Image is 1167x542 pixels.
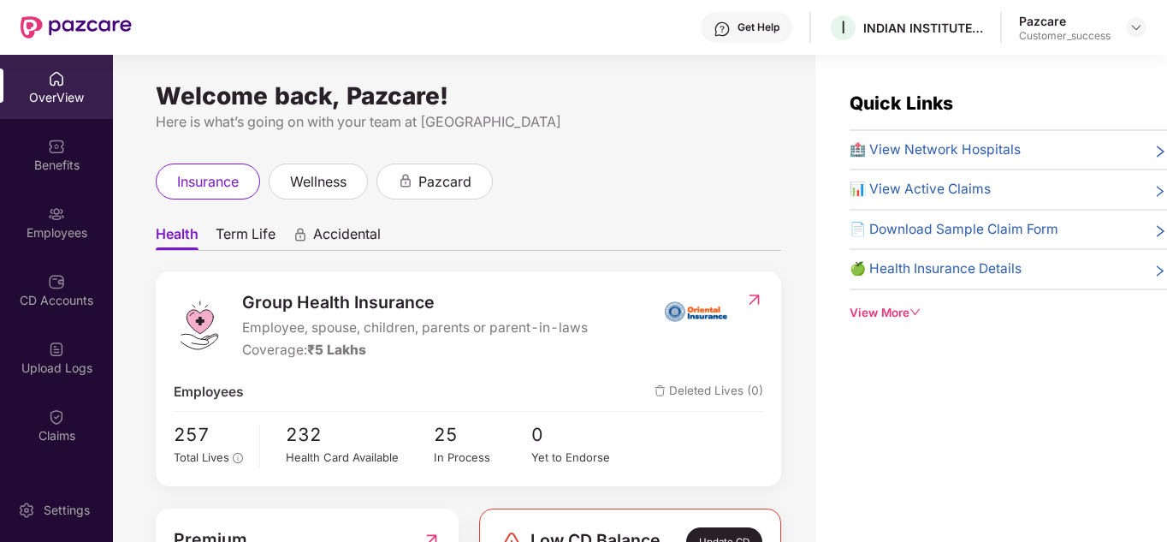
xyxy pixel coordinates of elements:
[850,179,991,200] span: 📊 View Active Claims
[48,138,65,155] img: svg+xml;base64,PHN2ZyBpZD0iQmVuZWZpdHMiIHhtbG5zPSJodHRwOi8vd3d3LnczLm9yZy8yMDAwL3N2ZyIgd2lkdGg9Ij...
[531,449,630,467] div: Yet to Endorse
[1153,223,1167,240] span: right
[21,16,132,39] img: New Pazcare Logo
[1153,143,1167,160] span: right
[714,21,731,38] img: svg+xml;base64,PHN2ZyBpZD0iSGVscC0zMngzMiIgeG1sbnM9Imh0dHA6Ly93d3cudzMub3JnLzIwMDAvc3ZnIiB3aWR0aD...
[909,307,921,319] span: down
[1019,13,1111,29] div: Pazcare
[18,502,35,519] img: svg+xml;base64,PHN2ZyBpZD0iU2V0dGluZy0yMHgyMCIgeG1sbnM9Imh0dHA6Ly93d3cudzMub3JnLzIwMDAvc3ZnIiB3aW...
[156,89,781,103] div: Welcome back, Pazcare!
[418,171,471,193] span: pazcard
[1129,21,1143,34] img: svg+xml;base64,PHN2ZyBpZD0iRHJvcGRvd24tMzJ4MzIiIHhtbG5zPSJodHRwOi8vd3d3LnczLm9yZy8yMDAwL3N2ZyIgd2...
[156,111,781,133] div: Here is what’s going on with your team at [GEOGRAPHIC_DATA]
[174,450,229,464] span: Total Lives
[655,382,763,402] span: Deleted Lives (0)
[48,341,65,358] img: svg+xml;base64,PHN2ZyBpZD0iVXBsb2FkX0xvZ3MiIGRhdGEtbmFtZT0iVXBsb2FkIExvZ3MiIHhtbG5zPSJodHRwOi8vd3...
[216,225,275,250] span: Term Life
[286,420,433,449] span: 232
[863,20,983,36] div: INDIAN INSTITUTE OF PACKAGING
[293,227,308,242] div: animation
[242,289,588,316] span: Group Health Insurance
[850,92,953,114] span: Quick Links
[174,300,225,351] img: logo
[156,225,198,250] span: Health
[48,70,65,87] img: svg+xml;base64,PHN2ZyBpZD0iSG9tZSIgeG1sbnM9Imh0dHA6Ly93d3cudzMub3JnLzIwMDAvc3ZnIiB3aWR0aD0iMjAiIG...
[290,171,347,193] span: wellness
[174,420,247,449] span: 257
[745,291,763,308] img: RedirectIcon
[39,502,95,519] div: Settings
[841,17,845,38] span: I
[434,449,532,467] div: In Process
[398,173,413,188] div: animation
[313,225,381,250] span: Accidental
[434,420,532,449] span: 25
[1019,29,1111,43] div: Customer_success
[174,382,244,402] span: Employees
[850,304,1167,322] div: View More
[738,21,779,34] div: Get Help
[531,420,630,449] span: 0
[286,449,433,467] div: Health Card Available
[48,476,65,493] img: svg+xml;base64,PHN2ZyBpZD0iRW5kb3JzZW1lbnRzIiB4bWxucz0iaHR0cDovL3d3dy53My5vcmcvMjAwMC9zdmciIHdpZH...
[242,318,588,338] span: Employee, spouse, children, parents or parent-in-laws
[664,289,728,332] img: insurerIcon
[1153,182,1167,200] span: right
[850,259,1022,279] span: 🍏 Health Insurance Details
[850,219,1058,240] span: 📄 Download Sample Claim Form
[655,385,666,396] img: deleteIcon
[48,408,65,426] img: svg+xml;base64,PHN2ZyBpZD0iQ2xhaW0iIHhtbG5zPSJodHRwOi8vd3d3LnczLm9yZy8yMDAwL3N2ZyIgd2lkdGg9IjIwIi...
[48,273,65,290] img: svg+xml;base64,PHN2ZyBpZD0iQ0RfQWNjb3VudHMiIGRhdGEtbmFtZT0iQ0QgQWNjb3VudHMiIHhtbG5zPSJodHRwOi8vd3...
[1153,262,1167,279] span: right
[307,342,366,358] span: ₹5 Lakhs
[242,340,588,360] div: Coverage:
[48,205,65,223] img: svg+xml;base64,PHN2ZyBpZD0iRW1wbG95ZWVzIiB4bWxucz0iaHR0cDovL3d3dy53My5vcmcvMjAwMC9zdmciIHdpZHRoPS...
[233,453,243,463] span: info-circle
[177,171,239,193] span: insurance
[850,140,1021,160] span: 🏥 View Network Hospitals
